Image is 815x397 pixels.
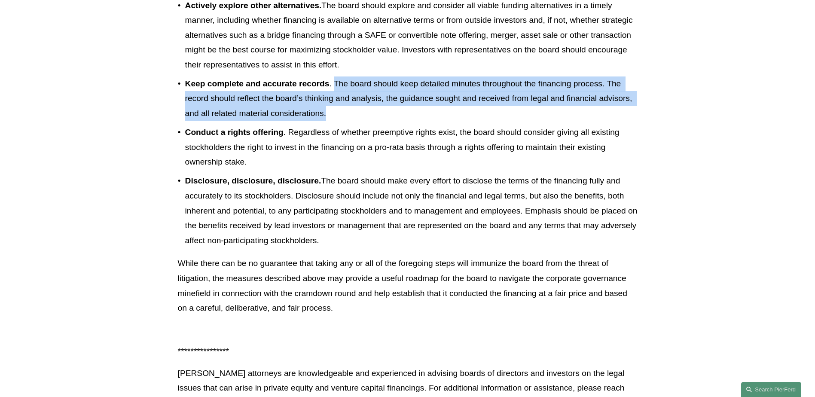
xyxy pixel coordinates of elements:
[185,76,638,121] p: . The board should keep detailed minutes throughout the financing process. The record should refl...
[185,79,330,88] strong: Keep complete and accurate records
[185,125,638,170] p: . Regardless of whether preemptive rights exist, the board should consider giving all existing st...
[178,256,638,315] p: While there can be no guarantee that taking any or all of the foregoing steps will immunize the b...
[185,176,321,185] strong: Disclosure, disclosure, disclosure.
[741,382,801,397] a: Search this site
[185,1,322,10] strong: Actively explore other alternatives.
[185,128,284,137] strong: Conduct a rights offering
[185,174,638,248] p: The board should make every effort to disclose the terms of the financing fully and accurately to...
